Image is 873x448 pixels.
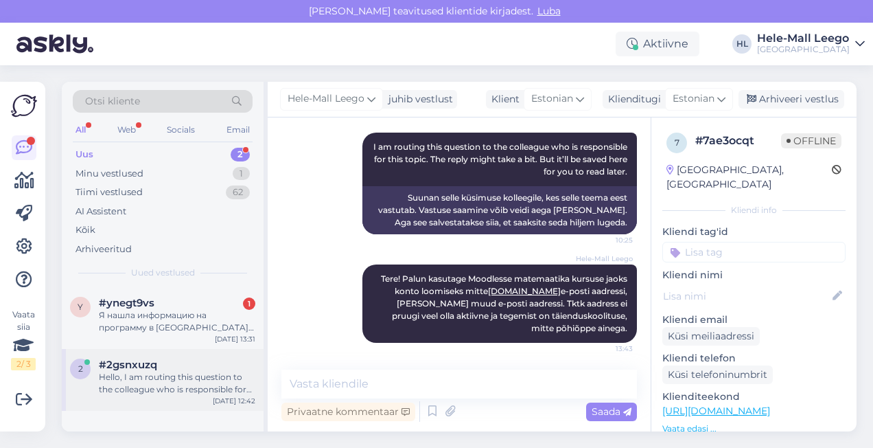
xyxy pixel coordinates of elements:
div: Suunan selle küsimuse kolleegile, kes selle teema eest vastutab. Vastuse saamine võib veidi aega ... [362,186,637,234]
span: #ynegt9vs [99,297,154,309]
a: [URL][DOMAIN_NAME] [662,405,770,417]
p: Vaata edasi ... [662,423,846,435]
div: HL [732,34,752,54]
div: Aktiivne [616,32,699,56]
div: AI Assistent [75,205,126,219]
div: Email [224,121,253,139]
div: Tiimi vestlused [75,186,143,199]
div: [DATE] 13:31 [215,334,255,344]
span: Estonian [531,91,573,107]
div: 62 [226,186,250,199]
div: Kõik [75,223,95,237]
div: 2 / 3 [11,358,36,370]
div: Küsi meiliaadressi [662,327,760,346]
div: Klient [486,92,520,107]
span: 2 [78,363,83,374]
span: Hele-Mall Leego [288,91,364,107]
span: #2gsnxuzq [99,359,157,371]
p: Kliendi telefon [662,351,846,366]
span: Hele-Mall Leego [576,254,633,264]
div: Klienditugi [603,92,661,107]
div: Я нашла информацию на программу в [GEOGRAPHIC_DATA] и Мыдрику, поступила в [GEOGRAPHIC_DATA], это... [99,309,255,334]
span: 10:25 [581,235,633,245]
span: Offline [781,133,841,148]
div: Web [115,121,139,139]
p: Kliendi nimi [662,268,846,282]
div: Uus [75,148,93,161]
div: [GEOGRAPHIC_DATA], [GEOGRAPHIC_DATA] [666,163,832,192]
span: Tere! Palun kasutage Moodlesse matemaatika kursuse jaoks konto loomiseks mitte e-posti aadressi, ... [381,273,629,333]
p: Klienditeekond [662,390,846,404]
div: [DATE] 12:42 [213,396,255,406]
span: 7 [675,137,679,148]
div: Hele-Mall Leego [757,33,850,44]
span: Otsi kliente [85,94,140,109]
span: Luba [533,5,565,17]
span: Saada [592,405,631,418]
div: Minu vestlused [75,167,143,181]
input: Lisa nimi [663,289,830,304]
img: Askly Logo [11,93,37,119]
div: Arhiveeri vestlus [738,90,844,109]
div: All [73,121,89,139]
div: 1 [233,167,250,181]
div: Hello, I am routing this question to the colleague who is responsible for this topic. The reply m... [99,371,255,396]
span: Uued vestlused [131,267,195,279]
input: Lisa tag [662,242,846,262]
div: Socials [164,121,198,139]
p: Kliendi tag'id [662,225,846,239]
div: Vaata siia [11,309,36,370]
div: # 7ae3ocqt [695,133,781,149]
div: Kliendi info [662,204,846,216]
a: Hele-Mall Leego[GEOGRAPHIC_DATA] [757,33,865,55]
div: [GEOGRAPHIC_DATA] [757,44,850,55]
div: Privaatne kommentaar [281,403,415,421]
div: Arhiveeritud [75,243,132,256]
div: juhib vestlust [383,92,453,107]
span: I am routing this question to the colleague who is responsible for this topic. The reply might ta... [373,142,629,177]
p: Kliendi email [662,313,846,327]
span: y [78,302,83,312]
div: 2 [231,148,250,161]
span: 13:43 [581,344,633,354]
div: 1 [243,298,255,310]
div: Küsi telefoninumbrit [662,366,773,384]
span: Estonian [673,91,714,107]
a: [DOMAIN_NAME] [488,286,561,296]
